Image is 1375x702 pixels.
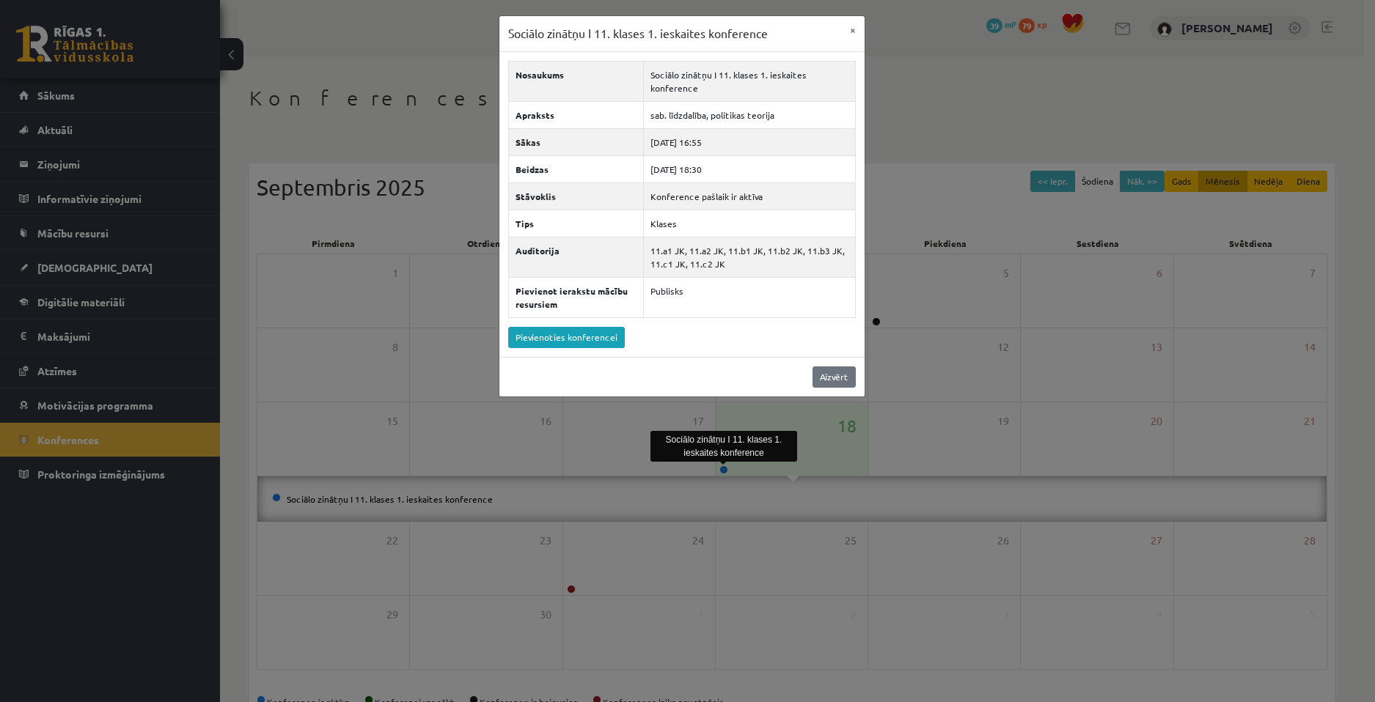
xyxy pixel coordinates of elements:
td: sab. līdzdalība, politikas teorija [643,101,855,128]
td: Publisks [643,277,855,317]
td: Konference pašlaik ir aktīva [643,182,855,210]
div: Sociālo zinātņu I 11. klases 1. ieskaites konference [650,431,797,462]
th: Sākas [509,128,644,155]
th: Auditorija [509,237,644,277]
td: Sociālo zinātņu I 11. klases 1. ieskaites konference [643,61,855,101]
th: Tips [509,210,644,237]
td: Klases [643,210,855,237]
th: Nosaukums [509,61,644,101]
th: Pievienot ierakstu mācību resursiem [509,277,644,317]
td: [DATE] 16:55 [643,128,855,155]
td: [DATE] 18:30 [643,155,855,182]
th: Apraksts [509,101,644,128]
a: Pievienoties konferencei [508,327,625,348]
button: × [841,16,865,44]
td: 11.a1 JK, 11.a2 JK, 11.b1 JK, 11.b2 JK, 11.b3 JK, 11.c1 JK, 11.c2 JK [643,237,855,277]
th: Beidzas [509,155,644,182]
th: Stāvoklis [509,182,644,210]
h3: Sociālo zinātņu I 11. klases 1. ieskaites konference [508,25,768,43]
a: Aizvērt [813,366,856,388]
